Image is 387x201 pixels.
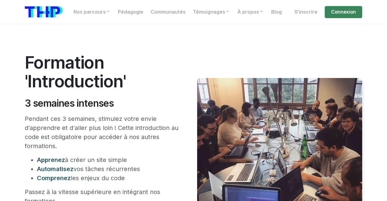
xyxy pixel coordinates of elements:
[37,164,179,173] li: vos tâches récurrentes
[25,114,179,151] p: Pendant ces 3 semaines, stimulez votre envie d’apprendre et d’aller plus loin ! Cette introductio...
[234,6,268,18] a: À propos
[37,165,73,173] span: Automatisez
[37,156,65,164] span: Apprenez
[325,6,362,18] a: Connexion
[25,6,63,18] img: logo
[25,53,179,90] h1: Formation 'Introduction'
[291,6,321,18] a: S'inscrire
[37,173,179,183] li: les enjeux du code
[189,6,234,18] a: Témoignages
[25,98,179,109] h2: 3 semaines intenses
[147,6,189,18] a: Communautés
[37,174,71,182] span: Comprenez
[268,6,285,18] a: Blog
[70,6,114,18] a: Nos parcours
[114,6,147,18] a: Pédagogie
[37,155,179,164] li: à créer un site simple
